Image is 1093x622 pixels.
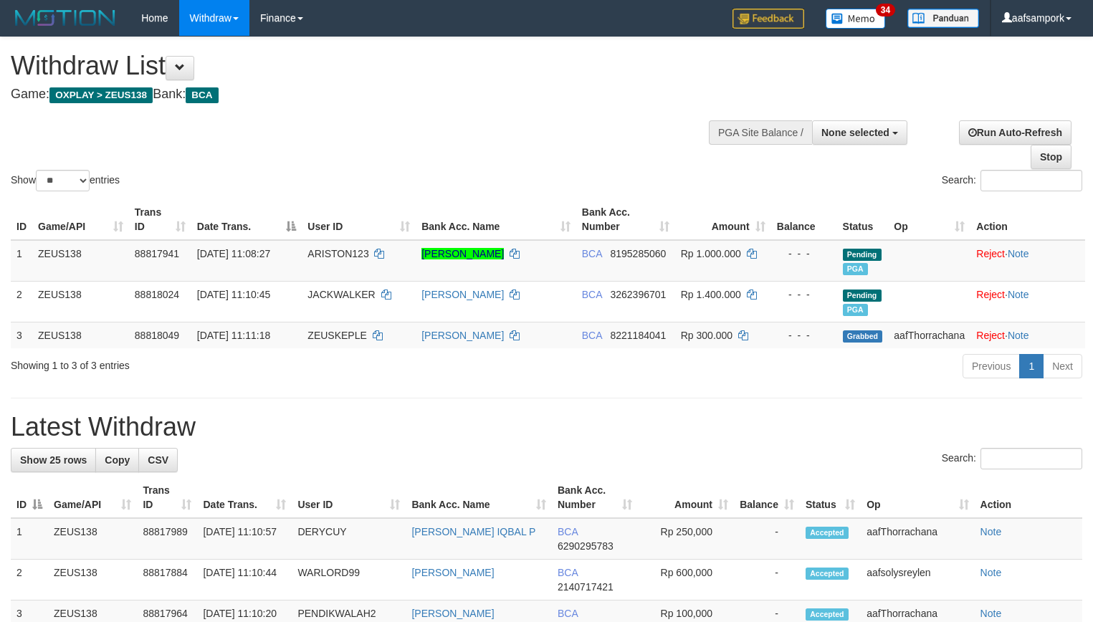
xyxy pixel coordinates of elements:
[191,199,302,240] th: Date Trans.: activate to sort column descending
[292,560,406,601] td: WARLORD99
[186,87,218,103] span: BCA
[416,199,576,240] th: Bank Acc. Name: activate to sort column ascending
[292,477,406,518] th: User ID: activate to sort column ascending
[806,608,849,621] span: Accepted
[734,560,800,601] td: -
[861,518,974,560] td: aafThorrachana
[861,560,974,601] td: aafsolysreylen
[32,199,129,240] th: Game/API: activate to sort column ascending
[11,281,32,322] td: 2
[980,608,1002,619] a: Note
[421,248,504,259] a: [PERSON_NAME]
[970,281,1085,322] td: ·
[11,87,715,102] h4: Game: Bank:
[11,560,48,601] td: 2
[36,170,90,191] select: Showentries
[771,199,837,240] th: Balance
[942,170,1082,191] label: Search:
[129,199,191,240] th: Trans ID: activate to sort column ascending
[135,330,179,341] span: 88818049
[11,52,715,80] h1: Withdraw List
[406,477,552,518] th: Bank Acc. Name: activate to sort column ascending
[888,322,970,348] td: aafThorrachana
[1019,354,1044,378] a: 1
[638,518,734,560] td: Rp 250,000
[302,199,416,240] th: User ID: activate to sort column ascending
[821,127,889,138] span: None selected
[135,289,179,300] span: 88818024
[681,330,732,341] span: Rp 300.000
[734,518,800,560] td: -
[11,322,32,348] td: 3
[876,4,895,16] span: 34
[777,287,831,302] div: - - -
[826,9,886,29] img: Button%20Memo.svg
[135,248,179,259] span: 88817941
[976,248,1005,259] a: Reject
[970,199,1085,240] th: Action
[777,328,831,343] div: - - -
[582,289,602,300] span: BCA
[48,477,137,518] th: Game/API: activate to sort column ascending
[307,289,375,300] span: JACKWALKER
[558,540,614,552] span: Copy 6290295783 to clipboard
[777,247,831,261] div: - - -
[976,289,1005,300] a: Reject
[843,304,868,316] span: Marked by aafsolysreylen
[980,448,1082,469] input: Search:
[95,448,139,472] a: Copy
[963,354,1020,378] a: Previous
[843,330,883,343] span: Grabbed
[32,322,129,348] td: ZEUS138
[421,330,504,341] a: [PERSON_NAME]
[48,518,137,560] td: ZEUS138
[411,608,494,619] a: [PERSON_NAME]
[11,170,120,191] label: Show entries
[137,560,197,601] td: 88817884
[888,199,970,240] th: Op: activate to sort column ascending
[638,560,734,601] td: Rp 600,000
[610,289,666,300] span: Copy 3262396701 to clipboard
[980,170,1082,191] input: Search:
[734,477,800,518] th: Balance: activate to sort column ascending
[812,120,907,145] button: None selected
[959,120,1071,145] a: Run Auto-Refresh
[681,248,741,259] span: Rp 1.000.000
[1043,354,1082,378] a: Next
[197,518,292,560] td: [DATE] 11:10:57
[32,240,129,282] td: ZEUS138
[732,9,804,29] img: Feedback.jpg
[942,448,1082,469] label: Search:
[558,526,578,537] span: BCA
[709,120,812,145] div: PGA Site Balance /
[148,454,168,466] span: CSV
[1008,289,1029,300] a: Note
[11,199,32,240] th: ID
[610,330,666,341] span: Copy 8221184041 to clipboard
[907,9,979,28] img: panduan.png
[806,568,849,580] span: Accepted
[861,477,974,518] th: Op: activate to sort column ascending
[137,477,197,518] th: Trans ID: activate to sort column ascending
[411,567,494,578] a: [PERSON_NAME]
[11,7,120,29] img: MOTION_logo.png
[800,477,861,518] th: Status: activate to sort column ascending
[20,454,87,466] span: Show 25 rows
[307,248,368,259] span: ARISTON123
[197,330,270,341] span: [DATE] 11:11:18
[976,330,1005,341] a: Reject
[582,330,602,341] span: BCA
[1008,330,1029,341] a: Note
[576,199,675,240] th: Bank Acc. Number: activate to sort column ascending
[610,248,666,259] span: Copy 8195285060 to clipboard
[980,567,1002,578] a: Note
[48,560,137,601] td: ZEUS138
[137,518,197,560] td: 88817989
[843,263,868,275] span: Marked by aafsolysreylen
[197,248,270,259] span: [DATE] 11:08:27
[11,477,48,518] th: ID: activate to sort column descending
[980,526,1002,537] a: Note
[675,199,771,240] th: Amount: activate to sort column ascending
[582,248,602,259] span: BCA
[138,448,178,472] a: CSV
